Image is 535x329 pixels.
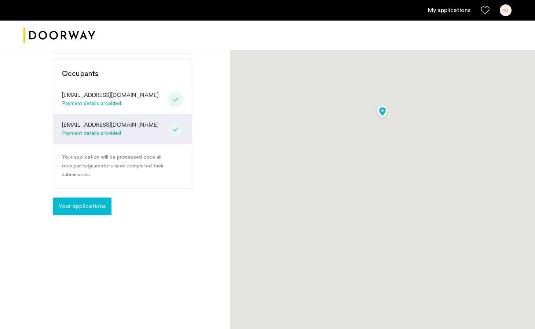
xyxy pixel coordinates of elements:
img: logo [23,22,95,49]
div: [EMAIL_ADDRESS][DOMAIN_NAME] [62,91,159,100]
div: YD [500,4,512,16]
iframe: chat widget [504,300,528,322]
div: [EMAIL_ADDRESS][DOMAIN_NAME] [62,120,159,129]
div: Payment details provided [62,100,159,108]
div: Payment details provided [62,129,159,138]
a: My application [428,6,470,15]
span: Your applications [59,202,106,211]
button: button [53,198,111,215]
cazamio-button: Go to application [53,203,111,209]
a: Cazamio logo [23,22,95,49]
h3: Occupants [62,69,183,79]
p: Your application will be processed once all occupants/guarantors have completed their submissions. [62,153,183,180]
a: Favorites [481,6,490,15]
